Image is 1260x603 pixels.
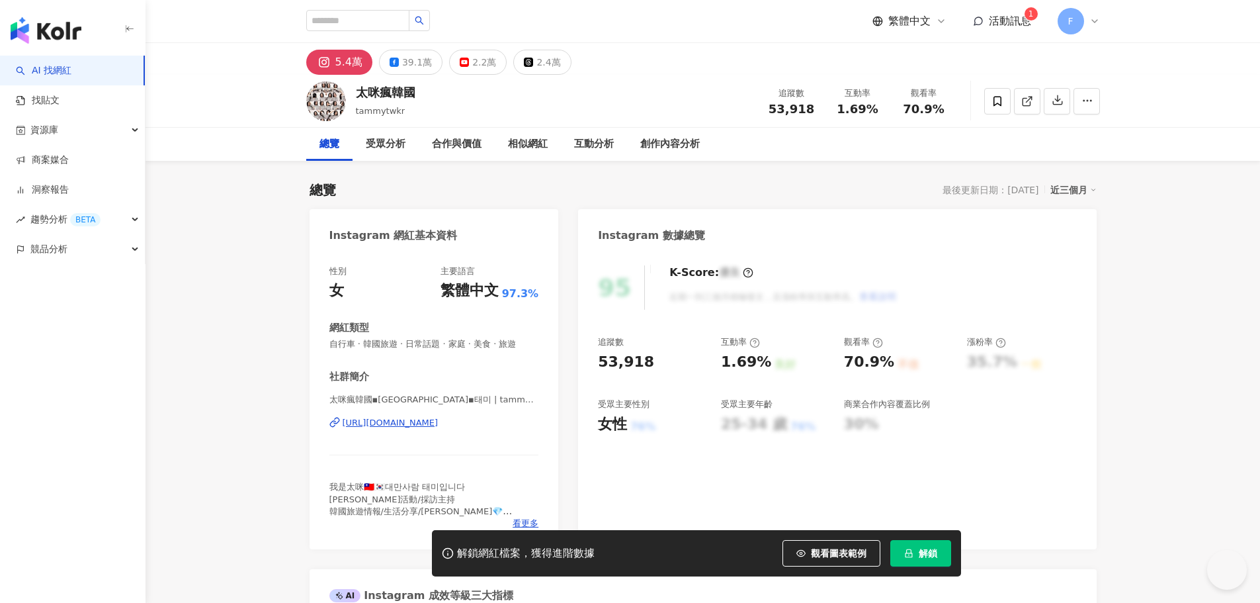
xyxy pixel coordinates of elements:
span: 53,918 [769,102,814,116]
div: 商業合作內容覆蓋比例 [844,398,930,410]
div: 觀看率 [899,87,949,100]
sup: 1 [1025,7,1038,21]
span: 70.9% [903,103,944,116]
div: 53,918 [598,352,654,373]
div: 5.4萬 [335,53,362,71]
span: 競品分析 [30,234,67,264]
span: rise [16,215,25,224]
div: 創作內容分析 [640,136,700,152]
div: BETA [70,213,101,226]
div: 相似網紅 [508,136,548,152]
span: 1.69% [837,103,878,116]
div: 繁體中文 [441,281,499,301]
div: 主要語言 [441,265,475,277]
div: 互動率 [721,336,760,348]
a: searchAI 找網紅 [16,64,71,77]
span: 趨勢分析 [30,205,101,234]
div: Instagram 成效等級三大指標 [329,588,513,603]
div: K-Score : [669,265,753,280]
div: 女性 [598,414,627,435]
div: 受眾主要年齡 [721,398,773,410]
div: 39.1萬 [402,53,432,71]
span: 觀看圖表範例 [811,548,866,559]
img: KOL Avatar [306,81,346,121]
a: [URL][DOMAIN_NAME] [329,417,539,429]
div: 女 [329,281,344,301]
div: 2.4萬 [536,53,560,71]
button: 解鎖 [890,540,951,567]
button: 2.4萬 [513,50,571,75]
div: 漲粉率 [967,336,1006,348]
div: 觀看率 [844,336,883,348]
button: 觀看圖表範例 [782,540,880,567]
div: 70.9% [844,352,894,373]
div: 互動分析 [574,136,614,152]
a: 找貼文 [16,94,60,107]
span: 自行車 · 韓國旅遊 · 日常話題 · 家庭 · 美食 · 旅遊 [329,338,539,350]
span: 1 [1029,9,1034,19]
span: 太咪瘋韓國▪[GEOGRAPHIC_DATA]▪태미 | tammytwkr [329,394,539,406]
div: 受眾主要性別 [598,398,650,410]
div: 追蹤數 [767,87,817,100]
div: 總覽 [319,136,339,152]
a: 商案媒合 [16,154,69,167]
div: AI [329,589,361,602]
span: 繁體中文 [888,14,931,28]
span: F [1068,14,1073,28]
span: 解鎖 [919,548,937,559]
img: logo [11,17,81,44]
button: 2.2萬 [449,50,507,75]
div: 網紅類型 [329,321,369,335]
div: 最後更新日期：[DATE] [943,185,1038,195]
a: 洞察報告 [16,183,69,197]
div: 太咪瘋韓國 [356,84,415,101]
div: 追蹤數 [598,336,624,348]
button: 5.4萬 [306,50,372,75]
div: 合作與價值 [432,136,482,152]
span: 活動訊息 [989,15,1031,27]
div: 近三個月 [1050,181,1097,199]
div: 總覽 [310,181,336,199]
span: 看更多 [513,518,538,530]
div: Instagram 網紅基本資料 [329,228,458,243]
div: 互動率 [833,87,883,100]
span: 97.3% [502,287,539,301]
div: 2.2萬 [472,53,496,71]
div: 解鎖網紅檔案，獲得進階數據 [457,547,595,561]
span: lock [904,549,913,558]
div: 受眾分析 [366,136,405,152]
span: 資源庫 [30,115,58,145]
div: 性別 [329,265,347,277]
div: Instagram 數據總覽 [598,228,705,243]
div: 社群簡介 [329,370,369,384]
div: 1.69% [721,352,771,373]
span: tammytwkr [356,106,405,116]
span: search [415,16,424,25]
span: 我是太咪🇹🇼🇰🇷대만사람 태미입니다 [PERSON_NAME]活動/採訪主持 韓國旅遊情報/生活分享/[PERSON_NAME]💎 👩‍❤️‍👨 @azai.mj 💎 @tammy.carat... [329,482,513,576]
div: [URL][DOMAIN_NAME] [343,417,439,429]
button: 39.1萬 [379,50,442,75]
